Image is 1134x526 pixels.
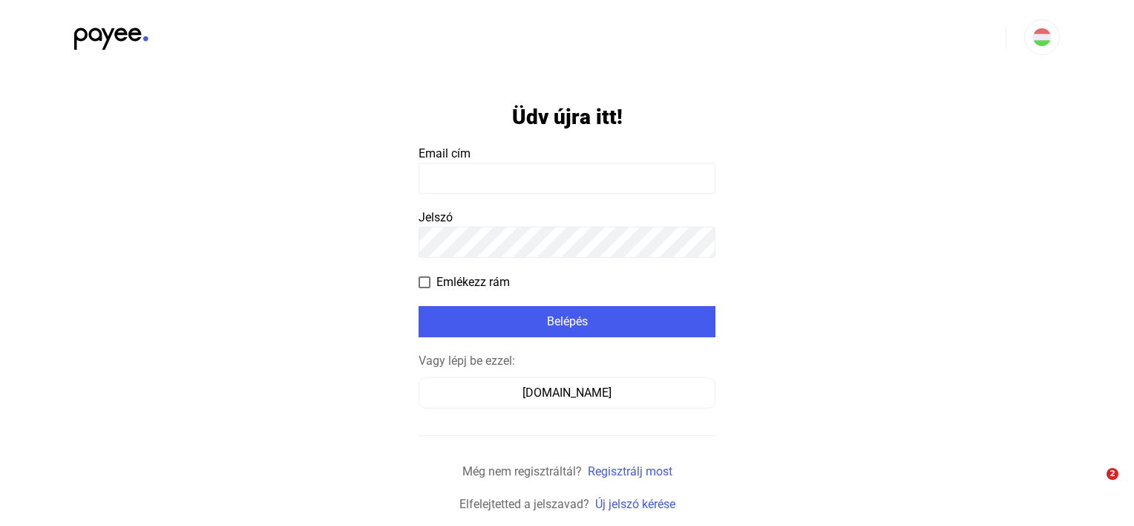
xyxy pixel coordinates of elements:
[424,384,710,402] div: [DOMAIN_NAME]
[419,352,715,370] div: Vagy lépj be ezzel:
[595,497,675,511] a: Új jelszó kérése
[419,306,715,337] button: Belépés
[462,464,582,478] span: Még nem regisztráltál?
[1076,468,1112,504] iframe: Intercom live chat
[419,377,715,409] button: [DOMAIN_NAME]
[74,19,148,50] img: black-payee-blue-dot.svg
[1024,19,1060,55] button: HU
[512,104,623,130] h1: Üdv újra itt!
[459,497,589,511] span: Elfelejtetted a jelszavad?
[1107,468,1118,480] span: 2
[1033,28,1051,46] img: HU
[436,273,510,291] span: Emlékezz rám
[419,146,471,160] span: Email cím
[588,464,672,478] a: Regisztrálj most
[423,313,711,331] div: Belépés
[419,210,453,224] span: Jelszó
[419,386,715,400] a: [DOMAIN_NAME]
